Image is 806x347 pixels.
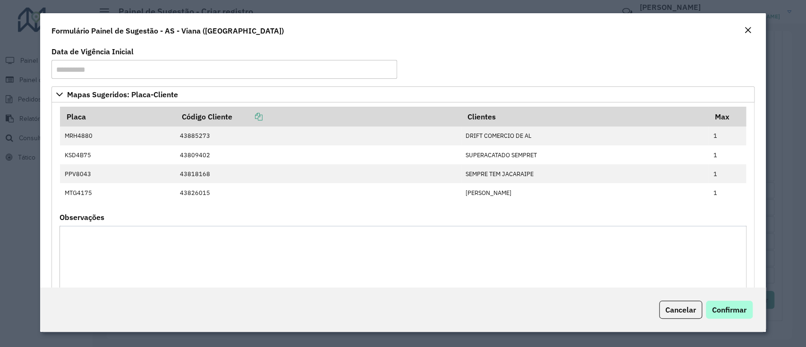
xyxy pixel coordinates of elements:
[175,107,461,127] th: Código Cliente
[708,164,746,183] td: 1
[51,102,754,318] div: Mapas Sugeridos: Placa-Cliente
[708,107,746,127] th: Max
[461,127,708,145] td: DRIFT COMERCIO DE AL
[60,164,175,183] td: PPV8043
[461,164,708,183] td: SEMPRE TEM JACARAIPE
[175,145,461,164] td: 43809402
[741,25,755,37] button: Close
[659,301,702,319] button: Cancelar
[461,183,708,202] td: [PERSON_NAME]
[232,112,262,121] a: Copiar
[51,46,134,57] label: Data de Vigência Inicial
[60,127,175,145] td: MRH4880
[706,301,753,319] button: Confirmar
[175,127,461,145] td: 43885273
[708,127,746,145] td: 1
[744,26,752,34] em: Fechar
[175,164,461,183] td: 43818168
[59,212,104,223] label: Observações
[665,305,696,314] span: Cancelar
[51,25,284,36] h4: Formulário Painel de Sugestão - AS - Viana ([GEOGRAPHIC_DATA])
[60,107,175,127] th: Placa
[60,145,175,164] td: KSD4B75
[708,183,746,202] td: 1
[461,145,708,164] td: SUPERACATADO SEMPRET
[60,183,175,202] td: MTG4175
[712,305,747,314] span: Confirmar
[175,183,461,202] td: 43826015
[461,107,708,127] th: Clientes
[51,86,754,102] a: Mapas Sugeridos: Placa-Cliente
[708,145,746,164] td: 1
[67,91,178,98] span: Mapas Sugeridos: Placa-Cliente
